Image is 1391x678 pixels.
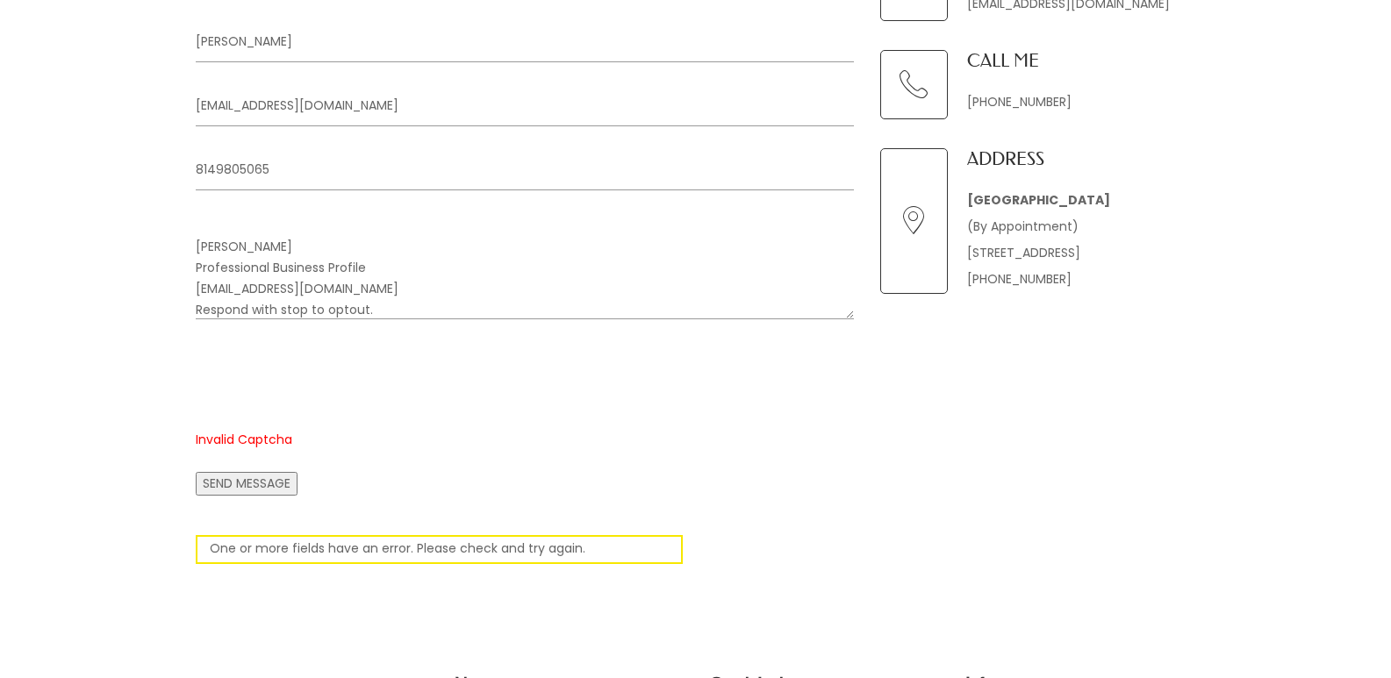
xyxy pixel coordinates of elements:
input: Full Name [196,22,854,62]
h4: CALL ME [967,46,1144,75]
div: One or more fields have an error. Please check and try again. [196,535,683,564]
iframe: reCAPTCHA [196,361,462,430]
div: [PHONE_NUMBER] [967,89,1144,115]
h4: ADDRESS [967,144,1187,174]
span: Invalid Captcha [196,430,854,451]
div: (By Appointment) [STREET_ADDRESS] [PHONE_NUMBER] [967,187,1187,292]
input: Send Message [196,472,298,496]
input: E-mail [196,86,854,126]
input: Office/Mobile [196,150,854,190]
strong: [GEOGRAPHIC_DATA] [967,191,1110,209]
